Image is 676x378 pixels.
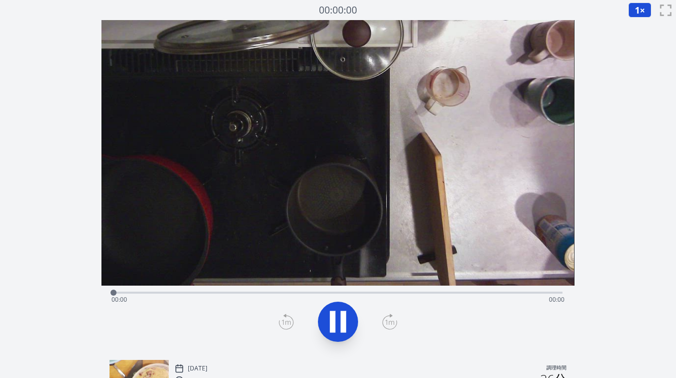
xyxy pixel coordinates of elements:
[319,3,357,17] font: 00:00:00
[188,364,207,372] font: [DATE]
[635,4,640,16] font: 1
[546,364,567,371] font: 調理時間
[549,295,565,304] span: 00:00
[628,3,651,18] button: 1×
[640,4,645,16] font: ×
